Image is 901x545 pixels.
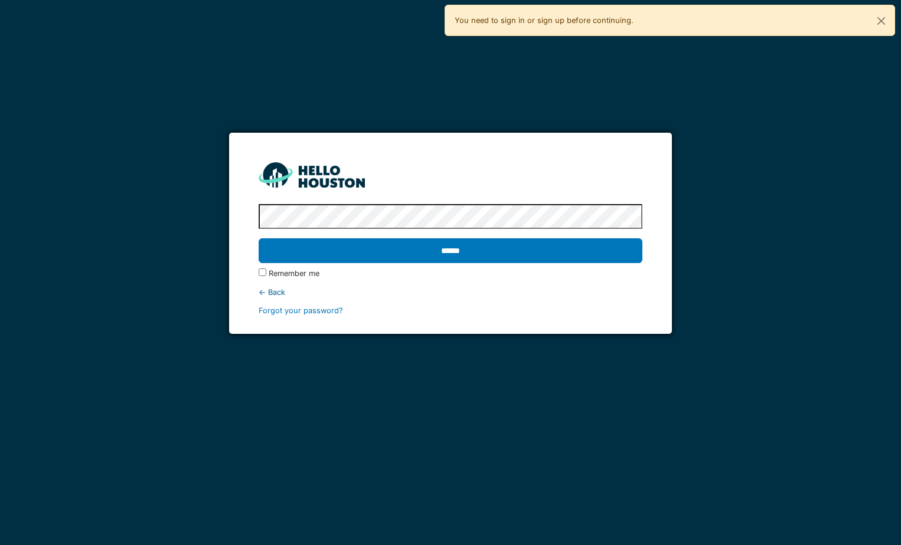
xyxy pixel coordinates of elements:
[259,306,343,315] a: Forgot your password?
[269,268,319,279] label: Remember me
[445,5,895,36] div: You need to sign in or sign up before continuing.
[259,287,642,298] div: ← Back
[868,5,895,37] button: Close
[259,162,365,188] img: HH_line-BYnF2_Hg.png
